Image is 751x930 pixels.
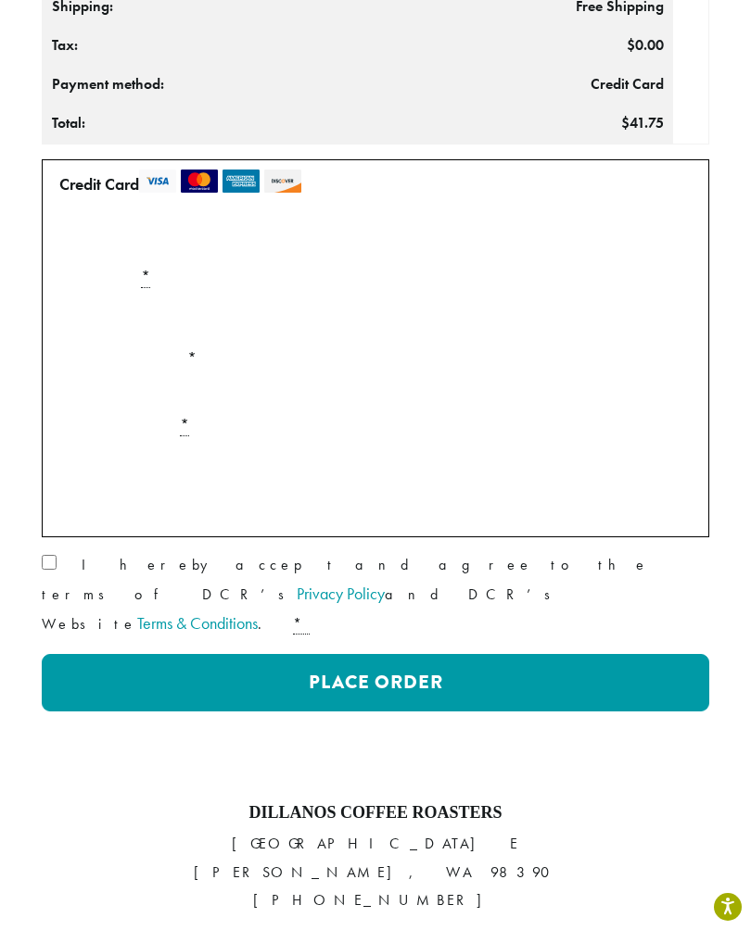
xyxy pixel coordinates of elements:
[621,113,664,132] bdi: 41.75
[137,612,258,634] a: Terms & Conditions
[180,414,189,436] abbr: required
[139,170,176,193] img: visa
[14,830,737,913] p: [GEOGRAPHIC_DATA] E [PERSON_NAME], WA 98390
[43,27,464,66] th: Tax:
[297,583,385,604] a: Privacy Policy
[59,170,684,199] label: Credit Card
[264,170,301,193] img: discover
[293,614,310,635] abbr: required
[43,66,464,105] th: Payment method:
[223,170,260,193] img: amex
[181,170,218,193] img: mastercard
[14,803,737,823] h4: Dillanos Coffee Roasters
[627,35,664,55] bdi: 0.00
[621,113,630,132] span: $
[42,555,57,570] input: I hereby accept and agree to the terms of DCR’sPrivacy Policyand DCR’s WebsiteTerms & Conditions. *
[627,35,635,55] span: $
[464,66,674,105] td: Credit Card
[42,654,709,711] button: Place Order
[253,890,499,910] a: [PHONE_NUMBER]
[141,266,150,288] abbr: required
[43,105,464,145] th: Total:
[42,555,649,634] span: I hereby accept and agree to the terms of DCR’s and DCR’s Website .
